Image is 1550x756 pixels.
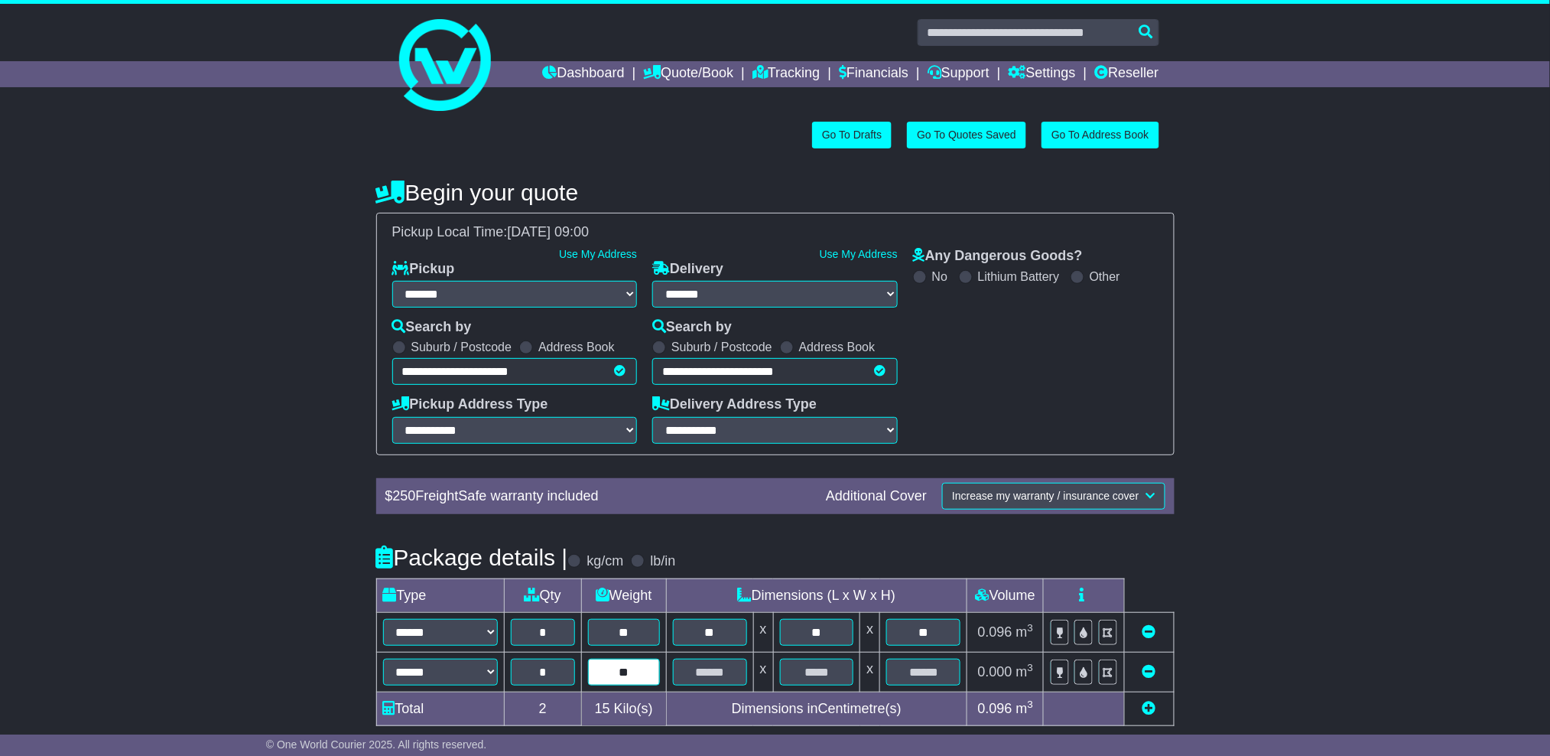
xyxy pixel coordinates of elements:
div: Pickup Local Time: [385,224,1166,241]
a: Support [928,61,989,87]
a: Reseller [1094,61,1158,87]
a: Remove this item [1142,664,1156,679]
td: Weight [581,578,666,612]
td: Qty [504,578,581,612]
td: Total [376,692,504,726]
span: Increase my warranty / insurance cover [952,490,1139,502]
h4: Package details | [376,545,568,570]
sup: 3 [1028,622,1034,634]
td: Dimensions in Centimetre(s) [666,692,967,726]
label: Delivery [652,261,723,278]
a: Tracking [752,61,820,87]
td: x [753,612,773,652]
span: [DATE] 09:00 [508,224,590,240]
label: Search by [392,319,472,336]
div: $ FreightSafe warranty included [378,488,819,505]
a: Go To Address Book [1041,122,1158,148]
td: Type [376,578,504,612]
a: Quote/Book [643,61,733,87]
label: kg/cm [587,553,623,570]
span: 0.096 [978,701,1012,716]
h4: Begin your quote [376,180,1175,205]
a: Go To Quotes Saved [907,122,1026,148]
label: Any Dangerous Goods? [913,248,1083,265]
label: Address Book [799,340,876,354]
span: m [1016,624,1034,640]
label: Address Book [538,340,615,354]
label: Pickup [392,261,455,278]
a: Financials [839,61,908,87]
label: Delivery Address Type [652,396,817,413]
a: Go To Drafts [812,122,892,148]
span: m [1016,664,1034,679]
td: 2 [504,692,581,726]
label: Pickup Address Type [392,396,548,413]
td: x [860,612,880,652]
td: Volume [967,578,1044,612]
a: Add new item [1142,701,1156,716]
a: Remove this item [1142,624,1156,640]
label: No [932,269,947,284]
span: 0.000 [978,664,1012,679]
td: Kilo(s) [581,692,666,726]
td: x [753,652,773,692]
a: Settings [1009,61,1076,87]
label: lb/in [650,553,675,570]
span: 250 [393,488,416,503]
span: 15 [595,701,610,716]
a: Use My Address [559,248,637,260]
td: Dimensions (L x W x H) [666,578,967,612]
sup: 3 [1028,662,1034,673]
span: © One World Courier 2025. All rights reserved. [266,738,487,751]
button: Increase my warranty / insurance cover [942,483,1165,510]
div: Additional Cover [818,488,934,505]
label: Suburb / Postcode [411,340,512,354]
a: Dashboard [543,61,625,87]
label: Search by [652,319,732,336]
label: Other [1090,269,1120,284]
a: Use My Address [820,248,898,260]
label: Lithium Battery [978,269,1060,284]
sup: 3 [1028,699,1034,710]
td: x [860,652,880,692]
label: Suburb / Postcode [671,340,772,354]
span: 0.096 [978,624,1012,640]
span: m [1016,701,1034,716]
